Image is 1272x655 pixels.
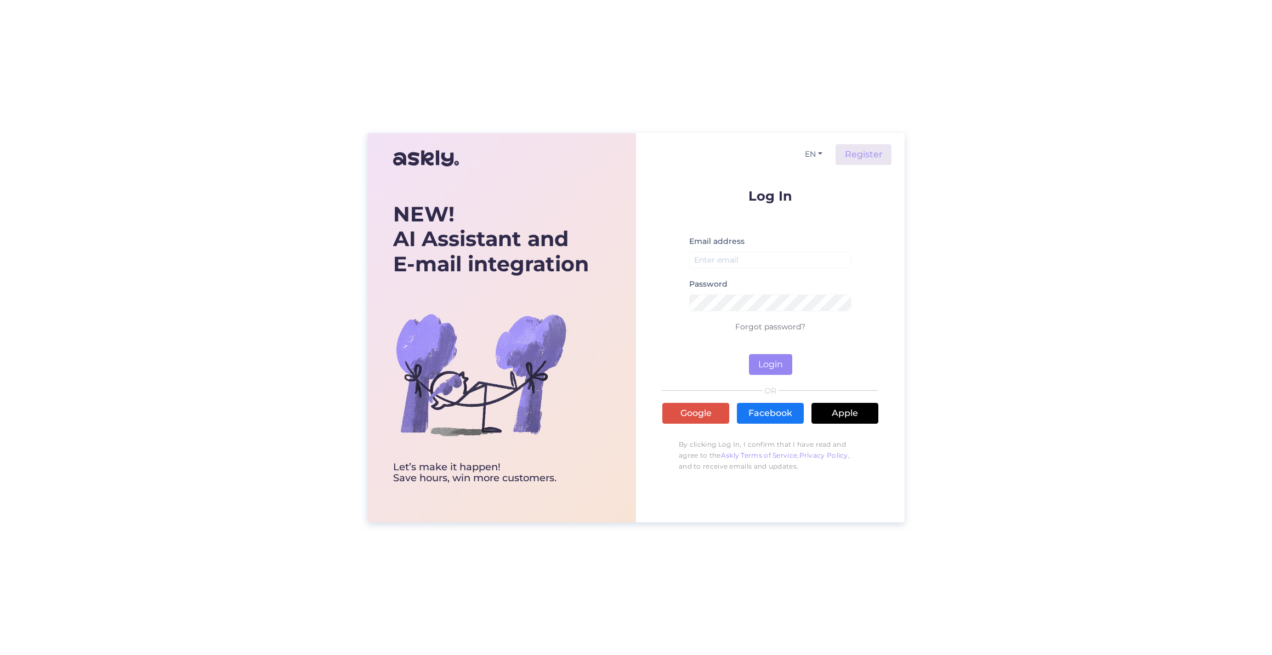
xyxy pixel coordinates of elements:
b: NEW! [393,201,455,227]
button: EN [800,146,827,162]
a: Google [662,403,729,424]
img: Askly [393,145,459,172]
a: Askly Terms of Service [721,451,798,459]
div: AI Assistant and E-mail integration [393,202,589,277]
img: bg-askly [393,287,569,462]
label: Email address [689,236,745,247]
input: Enter email [689,252,851,269]
a: Privacy Policy [799,451,848,459]
div: Let’s make it happen! Save hours, win more customers. [393,462,589,484]
a: Register [836,144,891,165]
p: By clicking Log In, I confirm that I have read and agree to the , , and to receive emails and upd... [662,434,878,477]
button: Login [749,354,792,375]
p: Log In [662,189,878,203]
label: Password [689,278,728,290]
a: Apple [811,403,878,424]
span: OR [763,387,779,395]
a: Facebook [737,403,804,424]
a: Forgot password? [735,322,805,332]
